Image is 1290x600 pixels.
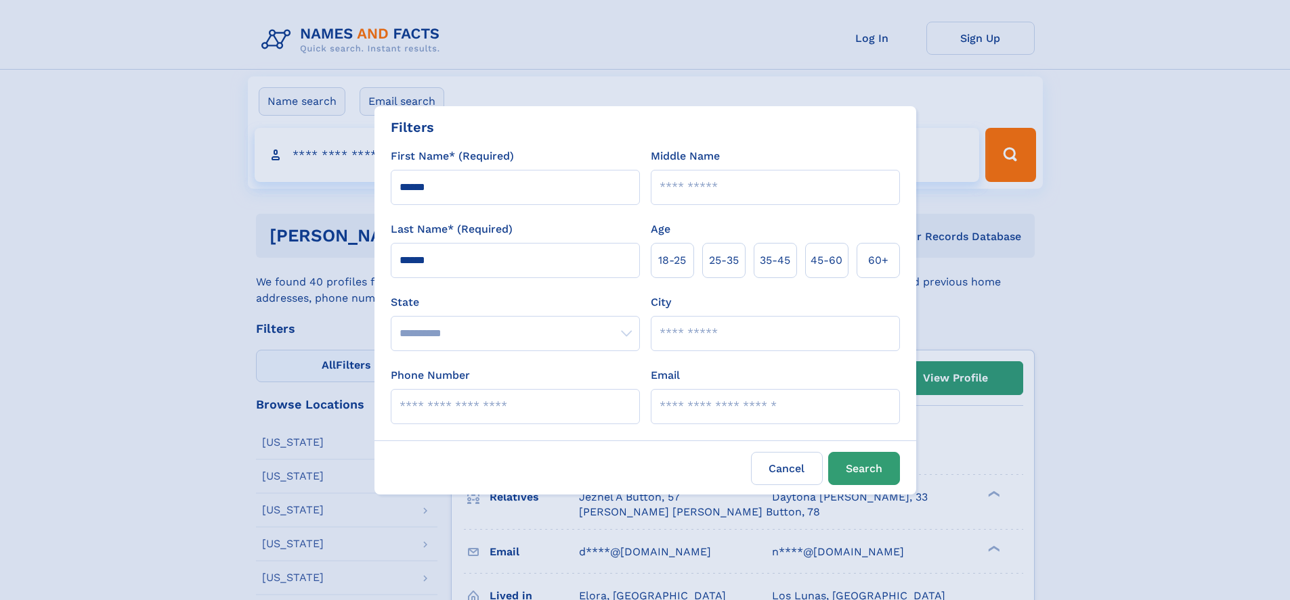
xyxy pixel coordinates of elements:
span: 25‑35 [709,252,739,269]
span: 35‑45 [760,252,790,269]
label: Phone Number [391,367,470,384]
label: Last Name* (Required) [391,221,513,237]
label: First Name* (Required) [391,148,514,164]
label: Email [651,367,680,384]
label: City [651,294,671,310]
button: Search [828,452,900,485]
div: Filters [391,117,434,137]
label: State [391,294,640,310]
span: 45‑60 [811,252,842,269]
label: Middle Name [651,148,720,164]
label: Age [651,221,670,237]
span: 18‑25 [658,252,686,269]
label: Cancel [751,452,823,485]
span: 60+ [868,252,888,269]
